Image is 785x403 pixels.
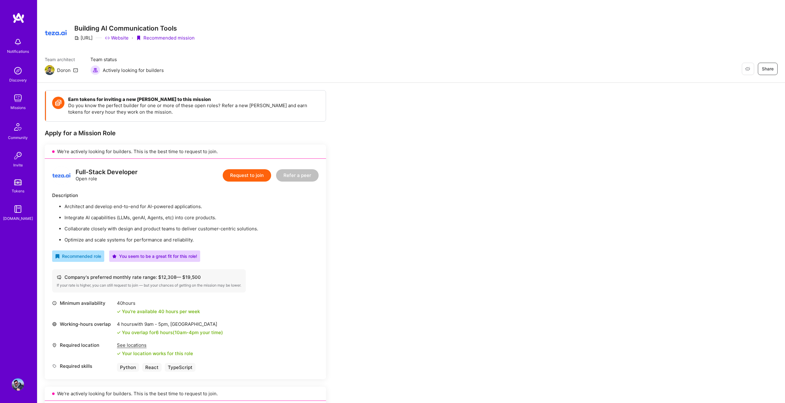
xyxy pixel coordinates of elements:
div: Required location [52,342,114,348]
div: · [132,35,133,41]
div: Required skills [52,363,114,369]
i: icon Clock [52,301,57,305]
i: icon PurpleRibbon [136,36,141,40]
button: Share [758,63,778,75]
div: We’re actively looking for builders. This is the best time to request to join. [45,387,326,401]
div: Community [8,134,28,141]
i: icon RecommendedBadge [55,254,60,258]
div: Description [52,192,319,199]
img: logo [12,12,25,23]
i: icon Check [117,331,121,334]
div: 4 hours with [GEOGRAPHIC_DATA] [117,321,223,327]
div: Full-Stack Developer [76,169,138,175]
div: [URL] [74,35,93,41]
div: You overlap for 6 hours ( your time) [122,329,223,336]
img: Team Architect [45,65,55,75]
h3: Building AI Communication Tools [74,24,195,32]
img: discovery [12,65,24,77]
button: Request to join [223,169,271,182]
span: Share [762,66,774,72]
a: User Avatar [10,378,26,391]
div: Company's preferred monthly rate range: $ 12,308 — $ 19,500 [57,274,241,280]
img: Actively looking for builders [90,65,100,75]
i: icon Check [117,310,121,313]
div: Minimum availability [52,300,114,306]
div: You're available 40 hours per week [117,308,200,315]
div: See locations [117,342,193,348]
div: Notifications [7,48,29,55]
p: Integrate AI capabilities (LLMs, genAI, Agents, etc) into core products. [64,214,319,221]
div: Missions [10,104,26,111]
i: icon Check [117,352,121,355]
p: Optimize and scale systems for performance and reliability. [64,237,319,243]
div: [DOMAIN_NAME] [3,215,33,222]
span: 9am - 5pm , [143,321,170,327]
i: icon Mail [73,68,78,73]
p: Architect and develop end-to-end for AI-powered applications. [64,203,319,210]
span: 10am - 4pm [175,330,199,335]
span: Team status [90,56,164,63]
div: Your location works for this role [117,350,193,357]
div: Apply for a Mission Role [45,129,326,137]
img: bell [12,36,24,48]
i: icon World [52,322,57,326]
img: teamwork [12,92,24,104]
img: Community [10,120,25,134]
button: Refer a peer [276,169,319,182]
img: Token icon [52,97,64,109]
span: Team architect [45,56,78,63]
div: Doron [57,67,71,73]
div: Invite [13,162,23,168]
div: TypeScript [165,363,196,372]
div: Tokens [12,188,24,194]
i: icon Cash [57,275,61,279]
span: Actively looking for builders [103,67,164,73]
div: You seem to be a great fit for this role! [112,253,197,259]
img: Invite [12,149,24,162]
h4: Earn tokens for inviting a new [PERSON_NAME] to this mission [68,97,320,102]
div: Recommended role [55,253,101,259]
img: User Avatar [12,378,24,391]
img: Company Logo [45,22,67,44]
div: Open role [76,169,138,182]
p: Do you know the perfect builder for one or more of these open roles? Refer a new [PERSON_NAME] an... [68,102,320,115]
div: React [142,363,162,372]
div: Recommended mission [136,35,195,41]
i: icon Location [52,343,57,347]
div: 40 hours [117,300,200,306]
div: If your rate is higher, you can still request to join — but your chances of getting on the missio... [57,283,241,288]
img: guide book [12,203,24,215]
i: icon EyeClosed [745,66,750,71]
div: Discovery [9,77,27,83]
div: Python [117,363,139,372]
p: Collaborate closely with design and product teams to deliver customer-centric solutions. [64,225,319,232]
i: icon Tag [52,364,57,368]
img: logo [52,166,71,185]
img: tokens [14,179,22,185]
i: icon CompanyGray [74,36,79,40]
i: icon PurpleStar [112,254,117,258]
div: We’re actively looking for builders. This is the best time to request to join. [45,145,326,159]
div: Working-hours overlap [52,321,114,327]
a: Website [105,35,129,41]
